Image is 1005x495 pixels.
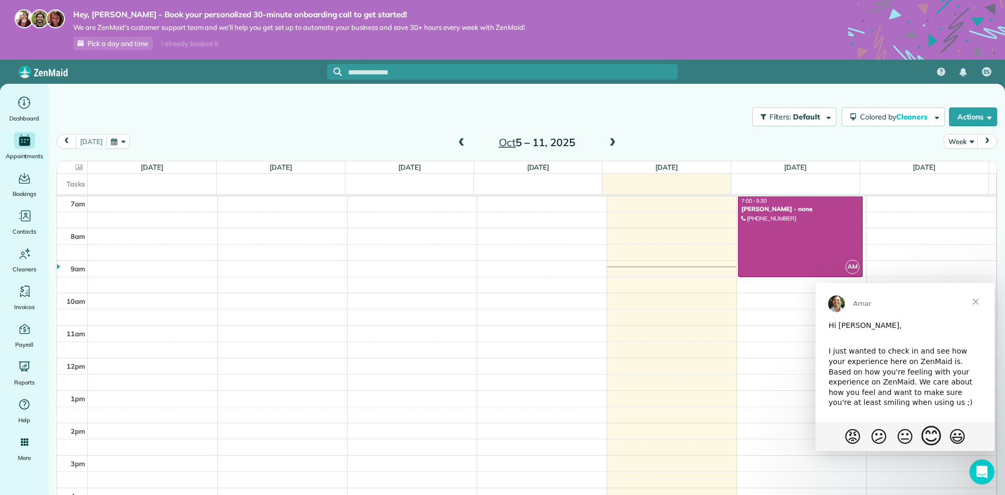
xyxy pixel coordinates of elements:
[73,23,525,32] span: We are ZenMaid’s customer support team and we’ll help you get set up to automate your business an...
[845,260,859,274] span: AM
[969,459,995,485] iframe: Intercom live chat
[6,151,43,161] span: Appointments
[14,377,35,388] span: Reports
[30,9,49,28] img: jorge-587dff0eeaa6aab1f244e6dc62b8924c3b6ad411094392a53c71c6c4a576187d.jpg
[71,427,85,435] span: 2pm
[270,163,292,171] a: [DATE]
[18,453,31,463] span: More
[46,9,65,28] img: michelle-19f622bdf1676172e81f8f8fba1fb50e276960ebfe0243fe18214015130c80e4.jpg
[71,394,85,403] span: 1pm
[14,302,35,312] span: Invoices
[141,163,163,171] a: [DATE]
[66,180,85,188] span: Tasks
[15,9,33,28] img: maria-72a9807cf96188c08ef61303f053569d2e2a8a1cde33d635c8a3ac13582a053d.jpg
[73,37,153,50] a: Pick a day and time
[18,415,31,425] span: Help
[4,132,44,161] a: Appointments
[4,207,44,237] a: Contacts
[4,94,44,124] a: Dashboard
[133,144,150,164] span: 😃
[655,163,678,171] a: [DATE]
[66,362,85,370] span: 12pm
[98,136,133,169] span: blush reaction
[913,163,935,171] a: [DATE]
[742,197,767,204] span: 7:00 - 9:30
[73,9,525,20] strong: Hey, [PERSON_NAME] - Book your personalized 30-minute onboarding call to get started!
[977,134,997,148] button: next
[896,112,930,122] span: Cleaners
[13,189,37,199] span: Bookings
[984,68,990,76] span: ES
[4,283,44,312] a: Invoices
[57,134,76,148] button: prev
[104,140,127,167] span: 😊
[71,459,85,468] span: 3pm
[9,113,39,124] span: Dashboard
[860,112,931,122] span: Colored by
[15,339,34,350] span: Payroll
[929,60,1005,84] nav: Main
[66,297,85,305] span: 10am
[13,226,36,237] span: Contacts
[4,245,44,274] a: Cleaners
[769,112,791,122] span: Filters:
[129,141,155,166] span: smiley reaction
[71,200,85,208] span: 7am
[333,68,342,76] svg: Focus search
[949,107,997,126] button: Actions
[75,134,107,148] button: [DATE]
[952,61,974,84] div: Notifications
[527,163,550,171] a: [DATE]
[747,107,836,126] a: Filters: Default
[87,39,148,48] span: Pick a day and time
[71,232,85,240] span: 8am
[71,265,85,273] span: 9am
[944,134,978,148] button: Week
[741,205,860,213] div: [PERSON_NAME] - none
[398,163,421,171] a: [DATE]
[499,136,516,149] span: Oct
[784,163,807,171] a: [DATE]
[816,283,995,451] iframe: Intercom live chat message
[842,107,945,126] button: Colored byCleaners
[13,264,36,274] span: Cleaners
[752,107,836,126] button: Filters: Default
[327,68,342,76] button: Focus search
[793,112,821,122] span: Default
[66,329,85,338] span: 11am
[4,321,44,350] a: Payroll
[4,170,44,199] a: Bookings
[155,37,225,50] div: I already booked it
[4,358,44,388] a: Reports
[4,396,44,425] a: Help
[472,137,602,148] h2: 5 – 11, 2025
